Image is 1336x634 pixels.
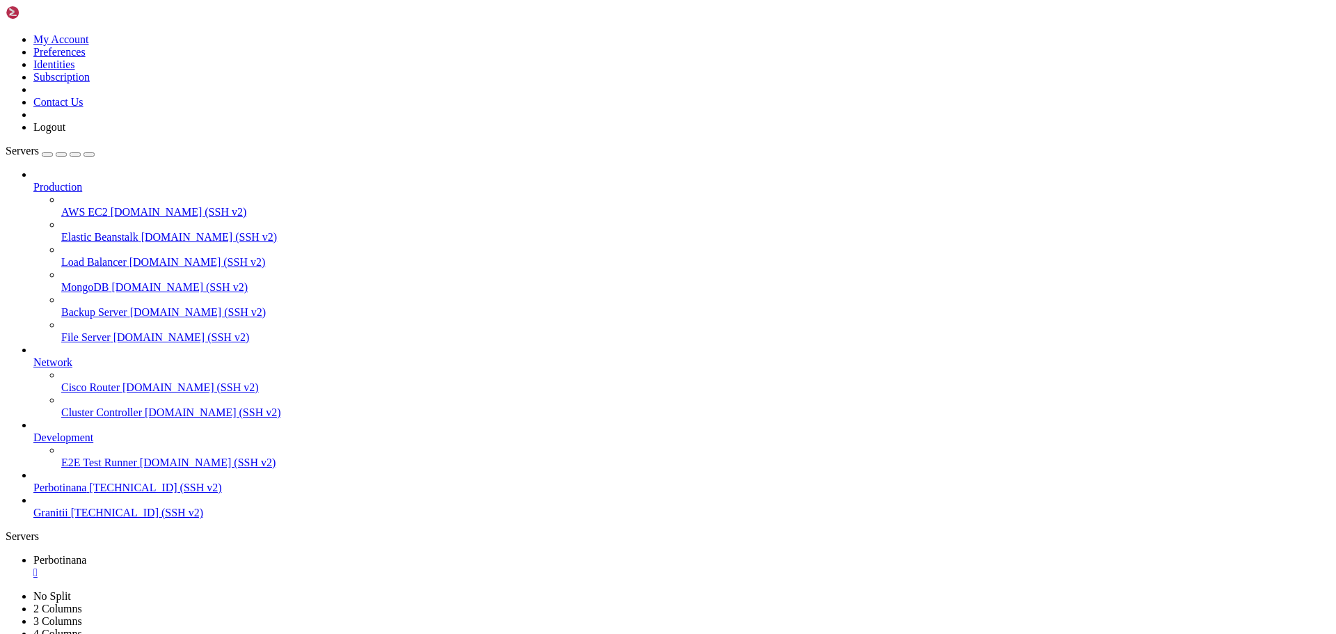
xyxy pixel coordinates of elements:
li: AWS EC2 [DOMAIN_NAME] (SSH v2) [61,193,1330,219]
a: Network [33,356,1330,369]
a: Elastic Beanstalk [DOMAIN_NAME] (SSH v2) [61,231,1330,244]
li: Load Balancer [DOMAIN_NAME] (SSH v2) [61,244,1330,269]
img: Shellngn [6,6,86,19]
a: Contact Us [33,96,83,108]
a: Preferences [33,46,86,58]
a: Load Balancer [DOMAIN_NAME] (SSH v2) [61,256,1330,269]
a: 2 Columns [33,603,82,615]
span: Perbotinana [33,482,86,493]
li: Cluster Controller [DOMAIN_NAME] (SSH v2) [61,394,1330,419]
li: MongoDB [DOMAIN_NAME] (SSH v2) [61,269,1330,294]
a: Logout [33,121,65,133]
span: [DOMAIN_NAME] (SSH v2) [130,306,267,318]
a: Perbotinana [TECHNICAL_ID] (SSH v2) [33,482,1330,494]
li: Network [33,344,1330,419]
span: [DOMAIN_NAME] (SSH v2) [141,231,278,243]
span: Cisco Router [61,381,120,393]
a: MongoDB [DOMAIN_NAME] (SSH v2) [61,281,1330,294]
span: MongoDB [61,281,109,293]
li: Elastic Beanstalk [DOMAIN_NAME] (SSH v2) [61,219,1330,244]
span: [TECHNICAL_ID] (SSH v2) [89,482,221,493]
li: Development [33,419,1330,469]
span: Elastic Beanstalk [61,231,138,243]
span: Load Balancer [61,256,127,268]
li: Granitii [TECHNICAL_ID] (SSH v2) [33,494,1330,519]
span: [DOMAIN_NAME] (SSH v2) [111,281,248,293]
span: Servers [6,145,39,157]
span: [TECHNICAL_ID] (SSH v2) [71,507,203,518]
a: Subscription [33,71,90,83]
li: Cisco Router [DOMAIN_NAME] (SSH v2) [61,369,1330,394]
a: AWS EC2 [DOMAIN_NAME] (SSH v2) [61,206,1330,219]
span: File Server [61,331,111,343]
span: [DOMAIN_NAME] (SSH v2) [122,381,259,393]
span: Development [33,431,93,443]
a: Backup Server [DOMAIN_NAME] (SSH v2) [61,306,1330,319]
li: E2E Test Runner [DOMAIN_NAME] (SSH v2) [61,444,1330,469]
a: No Split [33,590,71,602]
span: Granitii [33,507,68,518]
a: File Server [DOMAIN_NAME] (SSH v2) [61,331,1330,344]
a: Perbotinana [33,554,1330,579]
span: [DOMAIN_NAME] (SSH v2) [111,206,247,218]
a: Granitii [TECHNICAL_ID] (SSH v2) [33,507,1330,519]
a: E2E Test Runner [DOMAIN_NAME] (SSH v2) [61,457,1330,469]
a:  [33,566,1330,579]
a: My Account [33,33,89,45]
span: E2E Test Runner [61,457,137,468]
a: Cluster Controller [DOMAIN_NAME] (SSH v2) [61,406,1330,419]
a: Production [33,181,1330,193]
li: Backup Server [DOMAIN_NAME] (SSH v2) [61,294,1330,319]
li: File Server [DOMAIN_NAME] (SSH v2) [61,319,1330,344]
li: Production [33,168,1330,344]
li: Perbotinana [TECHNICAL_ID] (SSH v2) [33,469,1330,494]
span: Cluster Controller [61,406,142,418]
span: [DOMAIN_NAME] (SSH v2) [140,457,276,468]
span: Network [33,356,72,368]
span: Backup Server [61,306,127,318]
a: Identities [33,58,75,70]
span: Perbotinana [33,554,86,566]
span: AWS EC2 [61,206,108,218]
a: Servers [6,145,95,157]
a: Development [33,431,1330,444]
span: Production [33,181,82,193]
div: Servers [6,530,1330,543]
a: Cisco Router [DOMAIN_NAME] (SSH v2) [61,381,1330,394]
span: [DOMAIN_NAME] (SSH v2) [145,406,281,418]
span: [DOMAIN_NAME] (SSH v2) [129,256,266,268]
span: [DOMAIN_NAME] (SSH v2) [113,331,250,343]
a: 3 Columns [33,615,82,627]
